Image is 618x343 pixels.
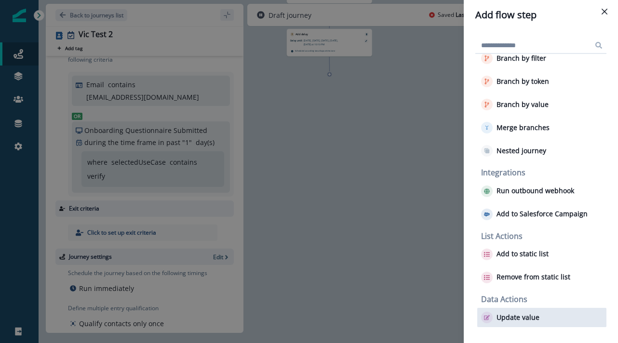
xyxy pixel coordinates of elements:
h2: List Actions [481,232,606,241]
button: Branch by filter [481,53,546,64]
p: Nested journey [497,147,546,155]
h2: Data Actions [481,295,606,304]
button: Run outbound webhook [481,185,574,197]
p: Update value [497,314,539,322]
p: Merge branches [497,124,550,132]
button: Update value [481,312,539,323]
div: Add flow step [475,8,606,22]
button: Add to static list [481,249,549,260]
h2: Integrations [481,168,606,177]
p: Branch by filter [497,54,546,63]
button: Nested journey [481,145,546,157]
button: Close [597,4,612,19]
p: Branch by token [497,78,549,86]
p: Branch by value [497,101,549,109]
button: Branch by value [481,99,549,110]
button: Branch by token [481,76,549,87]
button: Merge branches [481,122,550,133]
button: Add to Salesforce Campaign [481,209,588,220]
p: Remove from static list [497,273,570,281]
button: Remove from static list [481,272,570,283]
p: Add to static list [497,250,549,258]
p: Add to Salesforce Campaign [497,210,588,218]
p: Run outbound webhook [497,187,574,195]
